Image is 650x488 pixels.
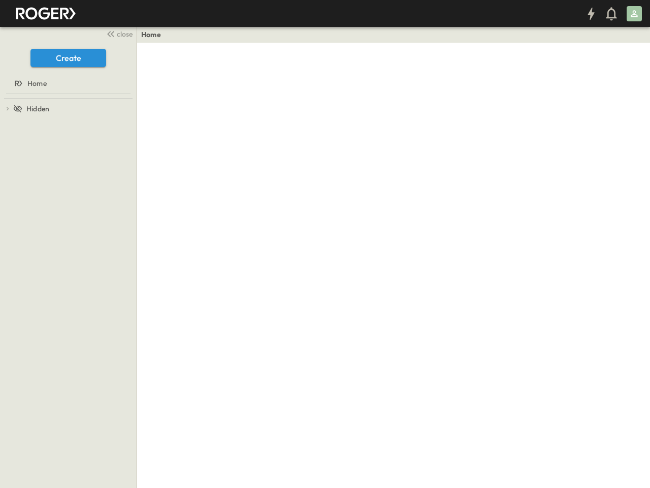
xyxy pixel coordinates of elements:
[26,104,49,114] span: Hidden
[27,78,47,88] span: Home
[141,29,161,40] a: Home
[30,49,106,67] button: Create
[102,26,135,41] button: close
[2,76,133,90] a: Home
[117,29,133,39] span: close
[141,29,167,40] nav: breadcrumbs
